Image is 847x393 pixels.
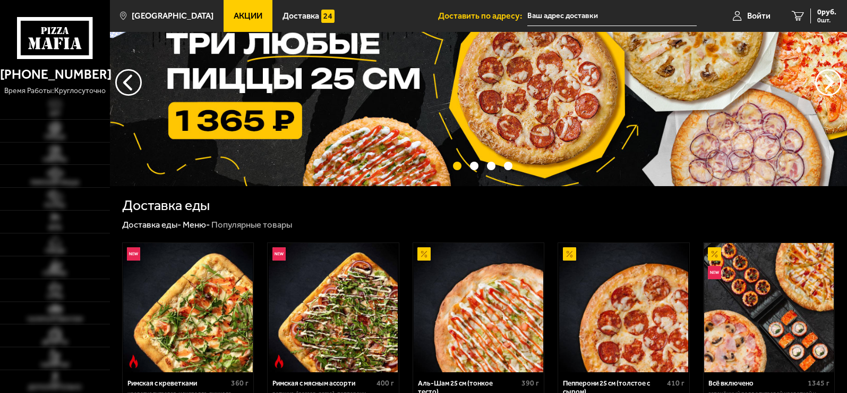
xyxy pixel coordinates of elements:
img: Аль-Шам 25 см (тонкое тесто) [414,243,543,372]
span: 400 г [377,379,394,388]
div: Римская с креветками [127,379,228,388]
span: [GEOGRAPHIC_DATA] [132,12,213,20]
span: 1345 г [808,379,829,388]
span: Доставить по адресу: [438,12,527,20]
img: Всё включено [704,243,833,372]
img: Острое блюдо [127,355,140,368]
img: Новинка [708,266,721,279]
a: АкционныйНовинкаВсё включено [704,243,835,372]
img: Острое блюдо [272,355,286,368]
a: АкционныйАль-Шам 25 см (тонкое тесто) [413,243,544,372]
img: Новинка [272,247,286,261]
img: Акционный [417,247,431,261]
button: точки переключения [470,162,478,170]
span: 390 г [521,379,539,388]
img: Римская с мясным ассорти [269,243,398,372]
span: Акции [234,12,262,20]
a: Меню- [183,219,210,230]
img: Акционный [563,247,576,261]
img: Пепперони 25 см (толстое с сыром) [559,243,688,372]
span: Доставка [283,12,319,20]
h1: Доставка еды [122,198,210,213]
span: 360 г [231,379,249,388]
button: точки переключения [487,162,495,170]
a: НовинкаОстрое блюдоРимская с мясным ассорти [268,243,399,372]
span: 410 г [667,379,685,388]
input: Ваш адрес доставки [527,6,697,26]
div: Римская с мясным ассорти [272,379,373,388]
button: точки переключения [504,162,512,170]
img: Римская с креветками [123,243,252,372]
span: 0 шт. [817,17,836,23]
button: следующий [115,69,142,96]
a: Доставка еды- [122,219,181,230]
img: 15daf4d41897b9f0e9f617042186c801.svg [321,10,335,23]
a: НовинкаОстрое блюдоРимская с креветками [123,243,254,372]
span: 0 руб. [817,9,836,16]
a: АкционныйПепперони 25 см (толстое с сыром) [558,243,689,372]
img: Акционный [708,247,721,261]
div: Всё включено [708,379,805,388]
span: Войти [747,12,771,20]
button: предыдущий [815,69,842,96]
img: Новинка [127,247,140,261]
div: Популярные товары [211,219,292,231]
button: точки переключения [453,162,461,170]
